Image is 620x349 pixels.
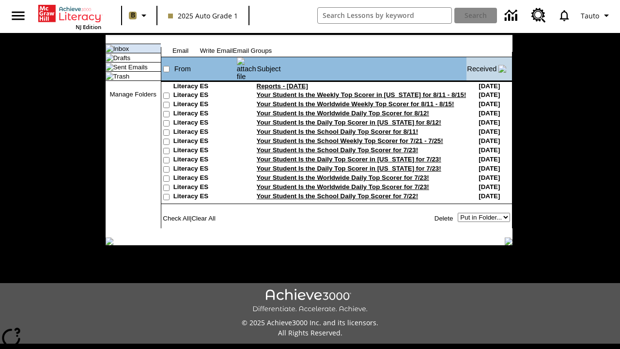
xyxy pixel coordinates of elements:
button: Profile/Settings [577,7,616,24]
a: Manage Folders [109,91,156,98]
a: Sent Emails [113,63,148,71]
a: Your Student Is the Worldwide Daily Top Scorer for 7/23! [257,174,429,181]
nobr: [DATE] [479,146,500,154]
a: Your Student Is the Daily Top Scorer in [US_STATE] for 8/12! [257,119,441,126]
nobr: [DATE] [479,183,500,190]
a: Your Student Is the School Daily Top Scorer for 7/23! [257,146,418,154]
a: Received [467,65,496,73]
img: Achieve3000 Differentiate Accelerate Achieve [252,289,368,314]
a: Clear All [191,215,216,222]
nobr: [DATE] [479,174,500,181]
td: Literacy ES [173,183,236,192]
a: Write Email [200,47,233,54]
nobr: [DATE] [479,91,500,98]
a: Your Student Is the School Daily Top Scorer for 7/22! [257,192,418,200]
a: Check All [163,215,190,222]
img: folder_icon.gif [106,72,113,80]
img: attach file [237,57,256,80]
td: Literacy ES [173,119,236,128]
nobr: [DATE] [479,165,500,172]
a: Resource Center, Will open in new tab [526,2,552,29]
td: Literacy ES [173,82,236,91]
td: Literacy ES [173,91,236,100]
img: black_spacer.gif [161,228,513,229]
a: Trash [113,73,130,80]
td: Literacy ES [173,146,236,156]
a: Your Student Is the Worldwide Daily Top Scorer for 8/12! [257,110,429,117]
img: folder_icon_pick.gif [106,45,113,52]
a: Drafts [113,54,131,62]
a: Email [172,47,188,54]
span: 2025 Auto Grade 1 [168,11,238,21]
td: Literacy ES [173,165,236,174]
td: Literacy ES [173,156,236,165]
a: Subject [257,65,281,73]
span: Tauto [581,11,599,21]
img: table_footer_left.gif [106,238,113,245]
a: Your Student Is the Worldwide Daily Top Scorer for 7/23! [257,183,429,190]
span: NJ Edition [76,23,101,31]
a: Your Student Is the School Weekly Top Scorer for 7/21 - 7/25! [257,137,443,144]
td: Literacy ES [173,128,236,137]
a: Notifications [552,3,577,28]
div: Home [38,3,101,31]
td: Literacy ES [173,192,236,202]
a: From [174,65,191,73]
img: folder_icon.gif [106,63,113,71]
a: Reports - [DATE] [257,82,308,90]
td: Literacy ES [173,137,236,146]
a: Your Student Is the Daily Top Scorer in [US_STATE] for 7/23! [257,156,441,163]
input: search field [318,8,451,23]
img: folder_icon.gif [106,54,113,62]
td: Literacy ES [173,110,236,119]
nobr: [DATE] [479,137,500,144]
nobr: [DATE] [479,82,500,90]
a: Your Student Is the School Daily Top Scorer for 8/11! [257,128,418,135]
a: Email Groups [233,47,272,54]
nobr: [DATE] [479,110,500,117]
a: Your Student Is the Weekly Top Scorer in [US_STATE] for 8/11 - 8/15! [257,91,466,98]
img: table_footer_right.gif [505,238,512,245]
nobr: [DATE] [479,100,500,108]
button: Open side menu [4,1,32,30]
td: Literacy ES [173,174,236,183]
a: Your Student Is the Worldwide Weekly Top Scorer for 8/11 - 8/15! [257,100,454,108]
nobr: [DATE] [479,192,500,200]
span: B [131,9,135,21]
a: Inbox [113,45,129,52]
td: Literacy ES [173,100,236,110]
td: | [161,213,263,223]
a: Delete [434,215,453,222]
a: Data Center [499,2,526,29]
a: Your Student Is the Daily Top Scorer in [US_STATE] for 7/23! [257,165,441,172]
img: arrow_down.gif [498,65,506,73]
button: Boost Class color is light brown. Change class color [125,7,154,24]
nobr: [DATE] [479,128,500,135]
nobr: [DATE] [479,156,500,163]
nobr: [DATE] [479,119,500,126]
